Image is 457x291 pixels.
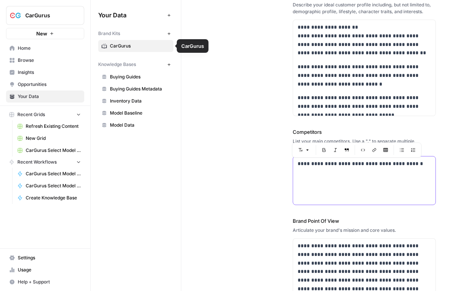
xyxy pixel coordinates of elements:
[293,128,436,136] label: Competitors
[26,195,81,201] span: Create Knowledge Base
[9,9,22,22] img: CarGurus Logo
[98,107,173,119] a: Model Baseline
[98,11,164,20] span: Your Data
[6,109,84,120] button: Recent Grids
[6,54,84,66] a: Browse
[26,182,81,189] span: CarGurus Select Model Year
[110,110,170,116] span: Model Baseline
[18,57,81,64] span: Browse
[98,83,173,95] a: Buying Guides Metadata
[6,42,84,54] a: Home
[6,252,84,264] a: Settings
[14,192,84,204] a: Create Knowledge Base
[293,2,436,15] div: Describe your ideal customer profile including, but not limited to, demographic profile, lifestyl...
[18,266,81,273] span: Usage
[6,66,84,78] a: Insights
[17,111,45,118] span: Recent Grids
[26,170,81,177] span: CarGurus Select Model Year
[18,93,81,100] span: Your Data
[98,61,136,68] span: Knowledge Bases
[6,6,84,25] button: Workspace: CarGurus
[14,132,84,144] a: New Grid
[6,78,84,90] a: Opportunities
[14,180,84,192] a: CarGurus Select Model Year
[6,156,84,168] button: Recent Workflows
[6,264,84,276] a: Usage
[293,138,436,152] div: List your main competitors. Use a "," to separate multiple competitors.
[110,86,170,92] span: Buying Guides Metadata
[110,122,170,129] span: Model Data
[14,120,84,132] a: Refresh Existing Content
[98,71,173,83] a: Buying Guides
[36,30,47,37] span: New
[98,95,173,107] a: Inventory Data
[6,90,84,103] a: Your Data
[6,28,84,39] button: New
[26,123,81,130] span: Refresh Existing Content
[18,81,81,88] span: Opportunities
[18,45,81,52] span: Home
[14,144,84,156] a: CarGurus Select Model Year
[14,168,84,180] a: CarGurus Select Model Year
[110,98,170,104] span: Inventory Data
[17,159,57,165] span: Recent Workflows
[98,119,173,131] a: Model Data
[98,30,120,37] span: Brand Kits
[98,40,173,52] a: CarGurus
[6,276,84,288] button: Help + Support
[26,147,81,154] span: CarGurus Select Model Year
[18,69,81,76] span: Insights
[18,254,81,261] span: Settings
[26,135,81,142] span: New Grid
[25,12,71,19] span: CarGurus
[293,227,436,234] div: Articulate your brand's mission and core values.
[293,217,436,225] label: Brand Point Of View
[18,279,81,285] span: Help + Support
[110,43,170,49] span: CarGurus
[110,74,170,80] span: Buying Guides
